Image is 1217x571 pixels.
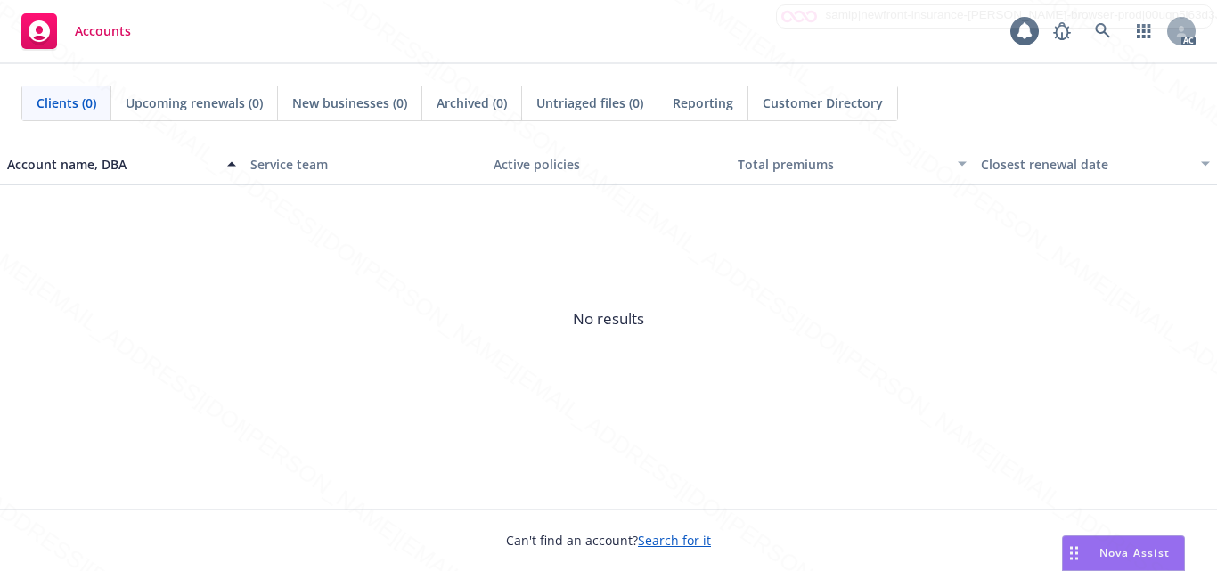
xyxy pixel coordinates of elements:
[763,94,883,112] span: Customer Directory
[486,143,730,185] button: Active policies
[1126,13,1162,49] a: Switch app
[437,94,507,112] span: Archived (0)
[1044,13,1080,49] a: Report a Bug
[673,94,733,112] span: Reporting
[1099,545,1170,560] span: Nova Assist
[738,155,947,174] div: Total premiums
[1085,13,1121,49] a: Search
[981,155,1190,174] div: Closest renewal date
[536,94,643,112] span: Untriaged files (0)
[250,155,479,174] div: Service team
[974,143,1217,185] button: Closest renewal date
[75,24,131,38] span: Accounts
[638,532,711,549] a: Search for it
[1062,535,1185,571] button: Nova Assist
[292,94,407,112] span: New businesses (0)
[37,94,96,112] span: Clients (0)
[126,94,263,112] span: Upcoming renewals (0)
[494,155,723,174] div: Active policies
[243,143,486,185] button: Service team
[14,6,138,56] a: Accounts
[7,155,216,174] div: Account name, DBA
[506,531,711,550] span: Can't find an account?
[731,143,974,185] button: Total premiums
[1063,536,1085,570] div: Drag to move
